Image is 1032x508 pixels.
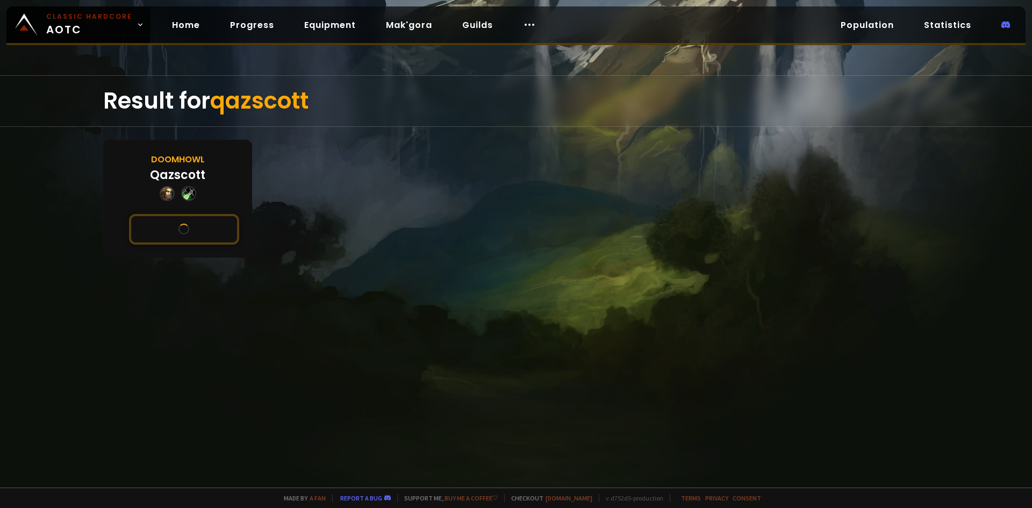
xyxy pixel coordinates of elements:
[397,494,498,502] span: Support me,
[681,494,701,502] a: Terms
[504,494,592,502] span: Checkout
[340,494,382,502] a: Report a bug
[221,14,283,36] a: Progress
[129,214,239,245] button: See this character
[46,12,132,22] small: Classic Hardcore
[277,494,326,502] span: Made by
[733,494,761,502] a: Consent
[915,14,980,36] a: Statistics
[705,494,728,502] a: Privacy
[832,14,902,36] a: Population
[151,153,205,166] div: Doomhowl
[103,76,929,126] div: Result for
[445,494,498,502] a: Buy me a coffee
[6,6,150,43] a: Classic HardcoreAOTC
[377,14,441,36] a: Mak'gora
[296,14,364,36] a: Equipment
[599,494,663,502] span: v. d752d5 - production
[150,166,205,184] div: Qazscott
[46,12,132,38] span: AOTC
[310,494,326,502] a: a fan
[546,494,592,502] a: [DOMAIN_NAME]
[454,14,501,36] a: Guilds
[163,14,209,36] a: Home
[210,85,309,117] span: qazscott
